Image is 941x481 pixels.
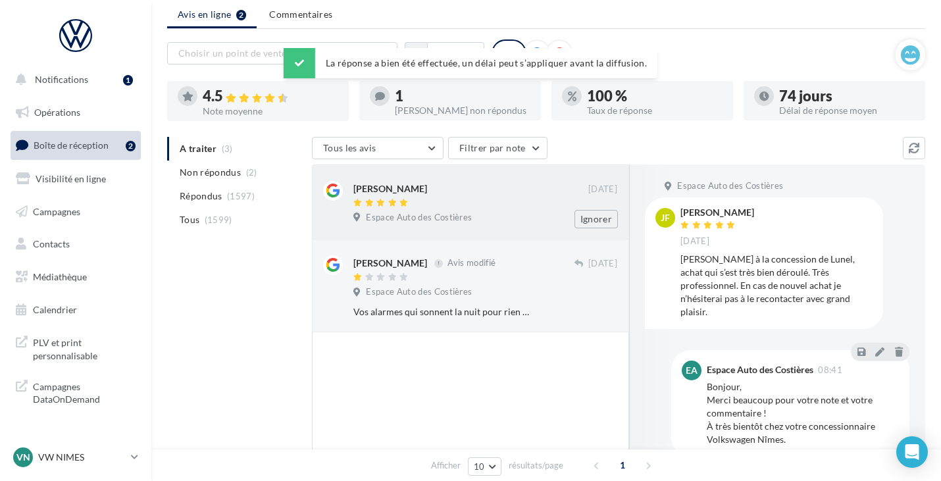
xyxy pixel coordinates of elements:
[587,106,723,115] div: Taux de réponse
[8,328,143,367] a: PLV et print personnalisable
[353,305,532,318] div: Vos alarmes qui sonnent la nuit pour rien un irrespect total pour [PERSON_NAME] qui y vivent ! Ce...
[779,89,915,103] div: 74 jours
[779,106,915,115] div: Délai de réponse moyen
[474,461,485,472] span: 10
[431,459,461,472] span: Afficher
[180,213,199,226] span: Tous
[896,436,928,468] div: Open Intercom Messenger
[427,42,484,64] button: Au total
[612,455,633,476] span: 1
[405,42,484,64] button: Au total
[8,296,143,324] a: Calendrier
[588,184,617,195] span: [DATE]
[203,107,338,116] div: Note moyenne
[36,173,106,184] span: Visibilité en ligne
[227,191,255,201] span: (1597)
[284,48,657,78] div: La réponse a bien été effectuée, un délai peut s’appliquer avant la diffusion.
[180,166,241,179] span: Non répondus
[395,89,530,103] div: 1
[33,378,136,406] span: Campagnes DataOnDemand
[8,263,143,291] a: Médiathèque
[680,236,709,247] span: [DATE]
[661,211,670,224] span: JF
[8,198,143,226] a: Campagnes
[167,42,397,64] button: Choisir un point de vente ou un code magasin
[395,106,530,115] div: [PERSON_NAME] non répondus
[680,208,754,217] div: [PERSON_NAME]
[366,212,472,224] span: Espace Auto des Costières
[448,137,547,159] button: Filtrer par note
[123,75,133,86] div: 1
[588,258,617,270] span: [DATE]
[34,107,80,118] span: Opérations
[680,253,873,318] div: [PERSON_NAME] à la concession de Lunel, achat qui s’est très bien déroulé. Très professionnel. En...
[8,230,143,258] a: Contacts
[686,364,698,377] span: EA
[323,142,376,153] span: Tous les avis
[8,165,143,193] a: Visibilité en ligne
[178,47,373,59] span: Choisir un point de vente ou un code magasin
[492,39,526,67] div: Tous
[468,457,501,476] button: 10
[366,286,472,298] span: Espace Auto des Costières
[574,210,618,228] button: Ignorer
[8,66,138,93] button: Notifications 1
[33,334,136,362] span: PLV et print personnalisable
[203,89,338,104] div: 4.5
[269,8,332,21] span: Commentaires
[16,451,30,464] span: VN
[180,190,222,203] span: Répondus
[312,137,444,159] button: Tous les avis
[587,89,723,103] div: 100 %
[8,131,143,159] a: Boîte de réception2
[707,380,899,446] div: Bonjour, Merci beaucoup pour votre note et votre commentaire ! À très bientôt chez votre concessi...
[509,459,563,472] span: résultats/page
[126,141,136,151] div: 2
[8,372,143,411] a: Campagnes DataOnDemand
[33,304,77,315] span: Calendrier
[11,445,141,470] a: VN VW NIMES
[33,271,87,282] span: Médiathèque
[38,451,126,464] p: VW NIMES
[353,257,427,270] div: [PERSON_NAME]
[246,167,257,178] span: (2)
[447,258,496,268] span: Avis modifié
[818,366,842,374] span: 08:41
[33,205,80,216] span: Campagnes
[707,365,813,374] div: Espace Auto des Costières
[33,238,70,249] span: Contacts
[34,139,109,151] span: Boîte de réception
[35,74,88,85] span: Notifications
[677,180,783,192] span: Espace Auto des Costières
[8,99,143,126] a: Opérations
[205,215,232,225] span: (1599)
[353,182,427,195] div: [PERSON_NAME]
